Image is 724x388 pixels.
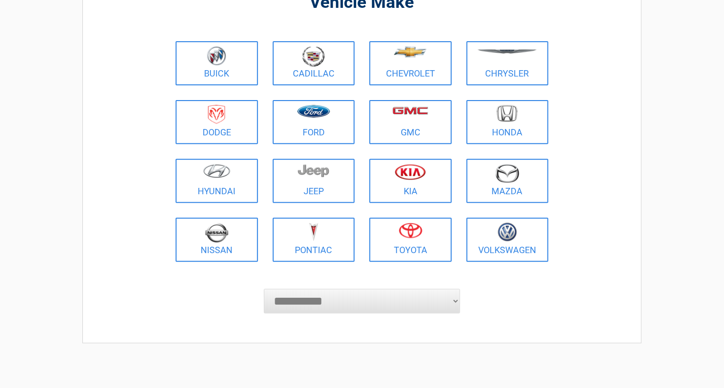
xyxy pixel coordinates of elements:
img: chrysler [477,50,537,54]
img: buick [207,46,226,66]
img: kia [395,164,426,180]
img: jeep [298,164,329,178]
a: Ford [273,100,355,144]
img: hyundai [203,164,231,178]
img: dodge [208,105,225,124]
a: Nissan [176,218,258,262]
a: Cadillac [273,41,355,85]
img: toyota [399,223,422,238]
img: volkswagen [498,223,517,242]
a: Kia [369,159,452,203]
a: Mazda [466,159,549,203]
img: mazda [495,164,519,183]
a: GMC [369,100,452,144]
a: Jeep [273,159,355,203]
a: Pontiac [273,218,355,262]
img: ford [297,105,330,118]
a: Toyota [369,218,452,262]
img: cadillac [302,46,325,67]
img: pontiac [309,223,318,241]
a: Chrysler [466,41,549,85]
a: Honda [466,100,549,144]
a: Hyundai [176,159,258,203]
a: Chevrolet [369,41,452,85]
img: gmc [392,106,428,115]
a: Dodge [176,100,258,144]
img: nissan [205,223,229,243]
a: Buick [176,41,258,85]
img: honda [497,105,517,122]
img: chevrolet [394,47,427,57]
a: Volkswagen [466,218,549,262]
